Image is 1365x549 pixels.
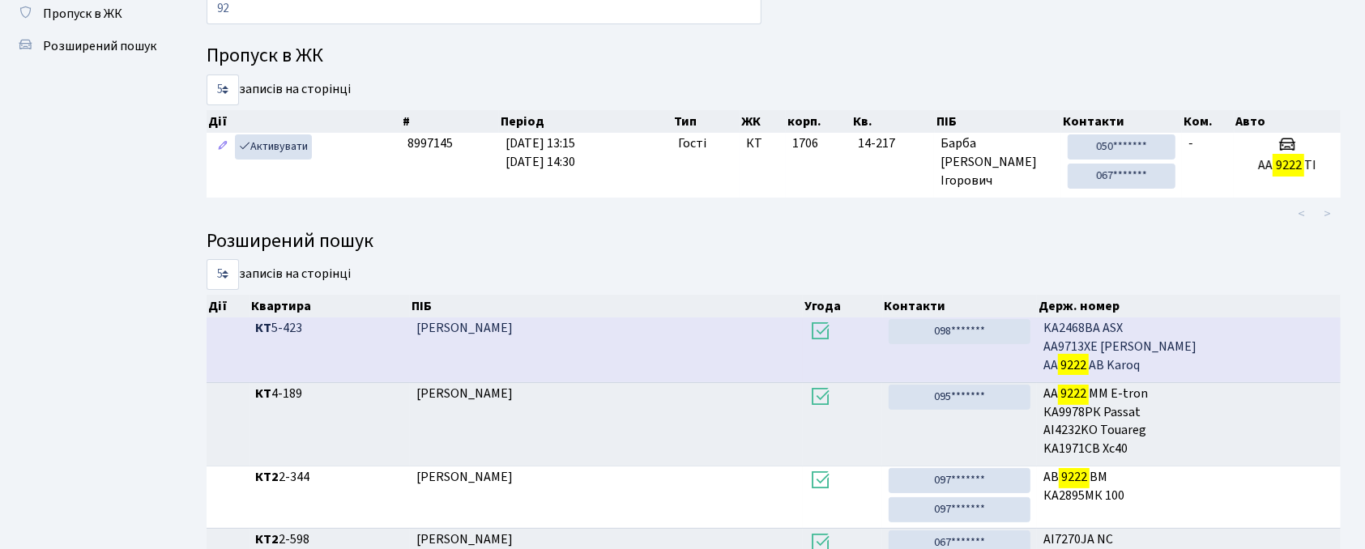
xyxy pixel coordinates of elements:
[256,385,404,403] span: 4-189
[207,295,250,317] th: Дії
[8,30,170,62] a: Розширений пошук
[250,295,411,317] th: Квартира
[401,110,499,133] th: #
[207,110,401,133] th: Дії
[746,134,779,153] span: КТ
[410,295,803,317] th: ПІБ
[1235,110,1342,133] th: Авто
[1061,110,1183,133] th: Контакти
[1037,295,1341,317] th: Держ. номер
[213,134,232,160] a: Редагувати
[207,230,1341,253] h4: Розширений пошук
[883,295,1038,317] th: Контакти
[43,37,156,55] span: Розширений пошук
[1273,154,1303,177] mark: 9222
[235,134,312,160] a: Активувати
[416,468,513,486] span: [PERSON_NAME]
[256,530,404,549] span: 2-598
[851,110,935,133] th: Кв.
[740,110,786,133] th: ЖК
[1058,382,1089,405] mark: 9222
[256,468,279,486] b: КТ2
[207,74,239,105] select: записів на сторінці
[792,134,818,152] span: 1706
[1059,466,1090,488] mark: 9222
[416,530,513,548] span: [PERSON_NAME]
[407,134,453,152] span: 8997145
[858,134,928,153] span: 14-217
[256,319,272,337] b: КТ
[1058,354,1089,377] mark: 9222
[256,468,404,487] span: 2-344
[1240,158,1334,173] h5: AA TI
[803,295,883,317] th: Угода
[256,319,404,338] span: 5-423
[207,45,1341,68] h4: Пропуск в ЖК
[679,134,707,153] span: Гості
[256,530,279,548] b: КТ2
[256,385,272,402] b: КТ
[416,319,513,337] span: [PERSON_NAME]
[672,110,740,133] th: Тип
[1043,468,1334,505] span: АВ ВМ КА2895МК 100
[499,110,672,133] th: Період
[935,110,1061,133] th: ПІБ
[207,259,351,290] label: записів на сторінці
[207,74,351,105] label: записів на сторінці
[207,259,239,290] select: записів на сторінці
[1188,134,1193,152] span: -
[505,134,575,171] span: [DATE] 13:15 [DATE] 14:30
[43,5,122,23] span: Пропуск в ЖК
[1182,110,1234,133] th: Ком.
[1043,319,1334,375] span: KA2468BA ASX AA9713XE [PERSON_NAME] AA AB Karoq
[1043,385,1334,458] span: АА ММ E-tron КА9978РК Passat AI4232KO Touareg KA1971CB Xc40
[941,134,1054,190] span: Барба [PERSON_NAME] Ігорович
[786,110,851,133] th: корп.
[416,385,513,402] span: [PERSON_NAME]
